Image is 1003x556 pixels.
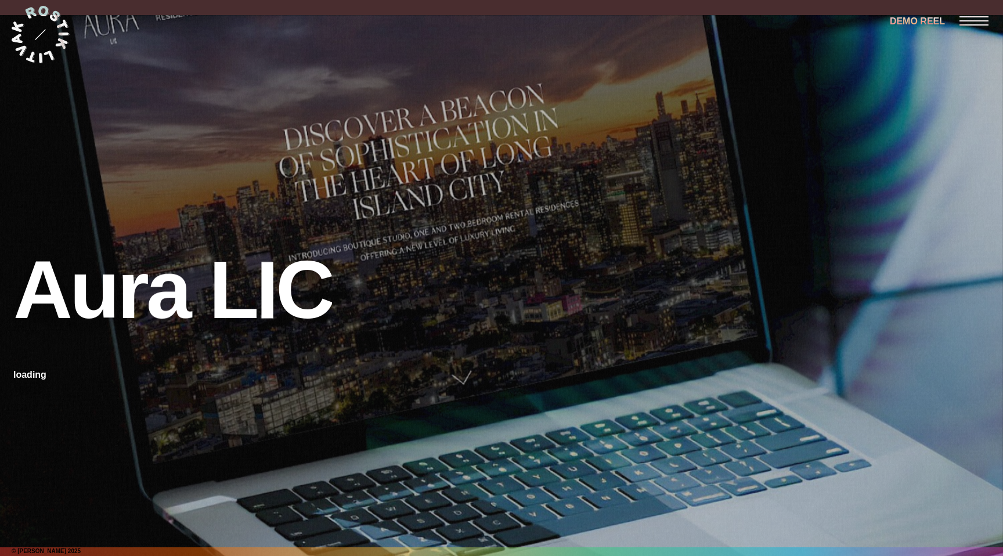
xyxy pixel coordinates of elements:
div: I [256,249,276,331]
a: DEMO REEL [890,14,945,30]
div: A [13,249,70,331]
div: L [209,249,256,331]
div: C [276,249,332,331]
a: Aura LICloading [12,194,334,392]
div: a [146,249,189,331]
div: r [117,249,146,331]
div: u [70,249,117,331]
div: loading [13,367,46,382]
